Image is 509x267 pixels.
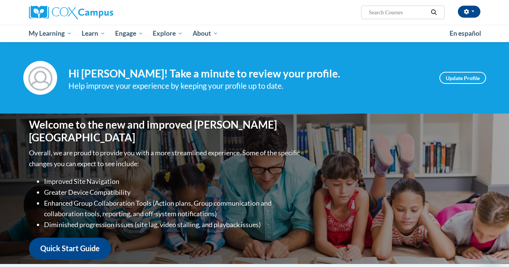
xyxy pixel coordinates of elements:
p: Overall, we are proud to provide you with a more streamlined experience. Some of the specific cha... [29,147,302,169]
li: Improved Site Navigation [44,176,302,187]
span: Explore [153,29,183,38]
iframe: Button to launch messaging window [479,237,503,261]
a: About [188,25,223,42]
span: Learn [82,29,105,38]
a: Quick Start Guide [29,238,111,259]
span: My Learning [29,29,72,38]
a: Explore [148,25,188,42]
a: Update Profile [439,72,486,84]
a: Engage [110,25,148,42]
div: Help improve your experience by keeping your profile up to date. [68,80,428,92]
button: Account Settings [458,6,480,18]
a: Learn [77,25,110,42]
span: About [193,29,218,38]
img: Cox Campus [29,6,113,19]
a: My Learning [24,25,77,42]
div: Main menu [18,25,492,42]
span: En español [450,29,481,37]
a: En español [445,26,486,41]
li: Greater Device Compatibility [44,187,302,198]
a: Cox Campus [29,6,172,19]
h1: Welcome to the new and improved [PERSON_NAME][GEOGRAPHIC_DATA] [29,118,302,144]
li: Diminished progression issues (site lag, video stalling, and playback issues) [44,219,302,230]
h4: Hi [PERSON_NAME]! Take a minute to review your profile. [68,67,428,80]
span: Engage [115,29,143,38]
input: Search Courses [368,8,428,17]
button: Search [428,8,439,17]
li: Enhanced Group Collaboration Tools (Action plans, Group communication and collaboration tools, re... [44,198,302,220]
img: Profile Image [23,61,57,95]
